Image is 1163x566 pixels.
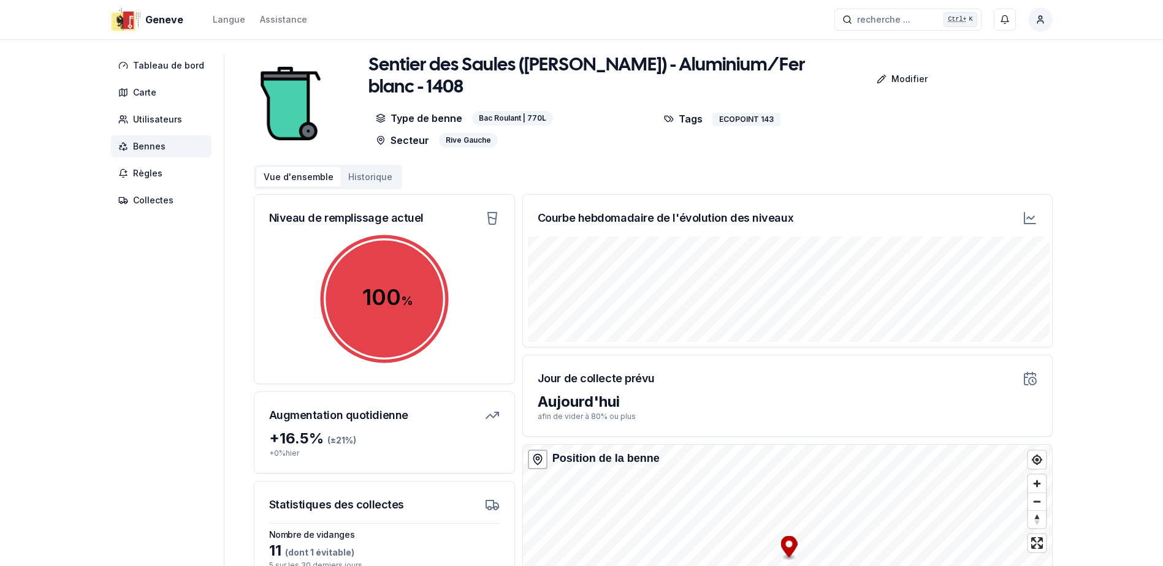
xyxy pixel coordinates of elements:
[1028,510,1046,528] button: Reset bearing to north
[269,529,500,541] h3: Nombre de vidanges
[111,81,216,104] a: Carte
[1028,451,1046,469] button: Find my location
[111,108,216,130] a: Utilisateurs
[145,12,183,27] span: Geneve
[213,13,245,26] div: Langue
[260,12,307,27] a: Assistance
[552,450,660,467] div: Position de la benne
[376,133,429,148] p: Secteur
[133,140,166,153] span: Bennes
[133,113,182,126] span: Utilisateurs
[111,189,216,211] a: Collectes
[281,547,354,557] span: (dont 1 évitable)
[111,162,216,184] a: Règles
[538,392,1037,412] div: Aujourd'hui
[1028,475,1046,492] button: Zoom in
[341,167,400,187] button: Historique
[269,541,500,560] div: 11
[133,86,156,99] span: Carte
[133,194,173,206] span: Collectes
[269,429,500,448] div: + 16.5 %
[664,111,703,126] p: Tags
[842,67,937,91] a: Modifier
[269,209,424,227] h3: Niveau de remplissage actuel
[891,73,928,85] p: Modifier
[472,111,553,126] div: Bac Roulant | 770L
[834,9,982,31] button: recherche ...Ctrl+K
[368,55,842,99] h1: Sentier des Saules ([PERSON_NAME]) - Aluminium/Fer blanc - 1408
[254,55,327,153] img: bin Image
[269,407,408,424] h3: Augmentation quotidienne
[256,167,341,187] button: Vue d'ensemble
[538,370,655,387] h3: Jour de collecte prévu
[780,536,797,561] div: Map marker
[712,113,780,126] div: ECOPOINT 143
[133,59,204,72] span: Tableau de bord
[111,135,216,157] a: Bennes
[538,412,1037,421] p: afin de vider à 80% ou plus
[111,55,216,77] a: Tableau de bord
[376,111,462,126] p: Type de benne
[111,5,140,34] img: Geneve Logo
[111,12,188,27] a: Geneve
[327,435,356,445] span: (± 21 %)
[133,167,162,179] span: Règles
[213,12,245,27] button: Langue
[439,133,498,148] div: Rive Gauche
[269,496,404,513] h3: Statistiques des collectes
[538,209,793,227] h3: Courbe hebdomadaire de l'évolution des niveaux
[857,13,910,26] span: recherche ...
[1028,534,1046,552] button: Enter fullscreen
[269,448,500,458] p: + 0 % hier
[1028,492,1046,510] button: Zoom out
